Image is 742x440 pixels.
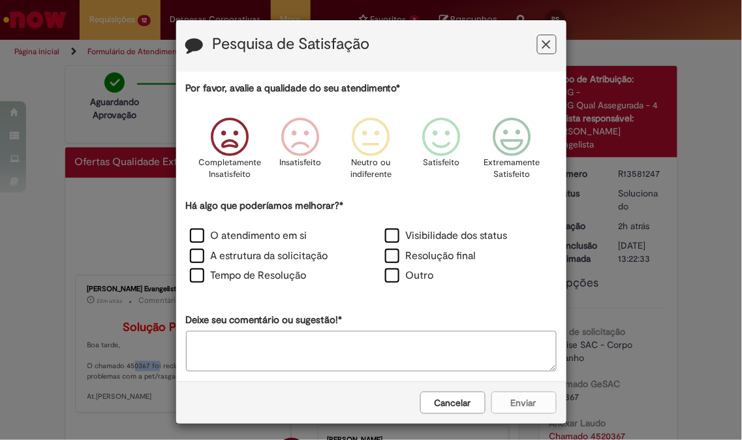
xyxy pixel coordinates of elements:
label: Resolução final [385,249,476,264]
p: Satisfeito [424,157,460,169]
div: Insatisfeito [267,108,333,197]
label: Por favor, avalie a qualidade do seu atendimento* [186,82,401,95]
div: Completamente Insatisfeito [196,108,263,197]
p: Neutro ou indiferente [347,157,394,181]
label: O atendimento em si [190,228,307,244]
p: Insatisfeito [279,157,321,169]
label: A estrutura da solicitação [190,249,328,264]
div: Há algo que poderíamos melhorar?* [186,199,557,287]
label: Pesquisa de Satisfação [213,36,370,53]
div: Satisfeito [409,108,475,197]
div: Neutro ou indiferente [337,108,404,197]
label: Tempo de Resolução [190,268,307,283]
div: Extremamente Satisfeito [479,108,546,197]
p: Extremamente Satisfeito [484,157,540,181]
button: Cancelar [420,392,486,414]
p: Completamente Insatisfeito [198,157,261,181]
label: Visibilidade dos status [385,228,508,244]
label: Outro [385,268,434,283]
label: Deixe seu comentário ou sugestão!* [186,313,343,327]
